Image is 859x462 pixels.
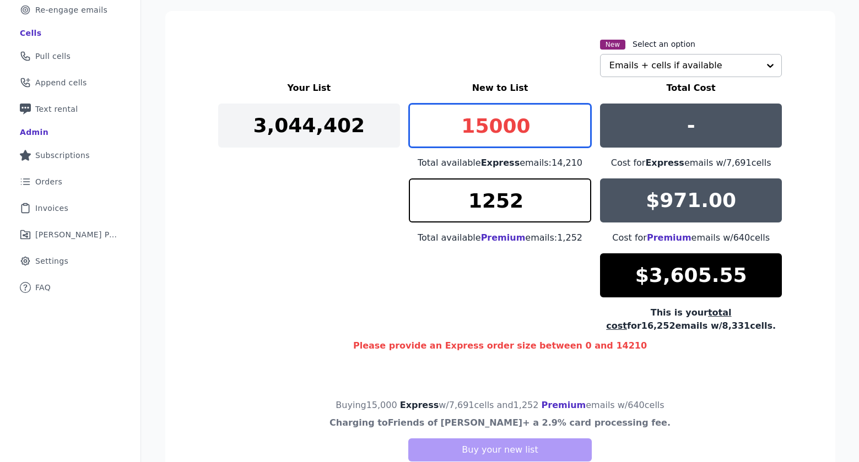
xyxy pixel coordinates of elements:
span: Express [645,157,684,168]
h3: New to List [409,81,591,95]
a: FAQ [9,275,132,300]
p: - [687,115,695,137]
div: Cost for emails w/ 640 cells [600,231,782,244]
h3: Your List [218,81,401,95]
a: Invoices [9,196,132,220]
span: FAQ [35,282,51,293]
h3: Total Cost [600,81,782,95]
div: Cells [20,28,41,39]
span: [PERSON_NAME] Performance [35,229,118,240]
span: Subscriptions [35,150,90,161]
a: Text rental [9,97,132,121]
a: Settings [9,249,132,273]
div: Total available emails: 14,210 [409,156,591,170]
span: Append cells [35,77,87,88]
span: Text rental [35,104,78,115]
a: [PERSON_NAME] Performance [9,222,132,247]
span: Orders [35,176,62,187]
p: $971.00 [646,189,736,211]
div: Admin [20,127,48,138]
button: Buy your new list [408,438,591,461]
label: Select an option [633,39,695,50]
a: Orders [9,170,132,194]
span: Premium [481,232,526,243]
div: Total available emails: 1,252 [409,231,591,244]
h4: Charging to Friends of [PERSON_NAME] + a 2.9% card processing fee. [329,416,671,430]
span: Premium [647,232,691,243]
a: Append cells [9,70,132,95]
span: Settings [35,256,68,267]
p: Please provide an Express order size between 0 and 14210 [353,339,647,383]
a: Pull cells [9,44,132,68]
a: Subscriptions [9,143,132,167]
span: Re-engage emails [35,4,107,15]
span: New [600,40,625,50]
span: Invoices [35,203,68,214]
span: Express [481,157,520,168]
span: Express [400,400,439,410]
span: Pull cells [35,51,71,62]
h4: Buying 15,000 w/ 7,691 cells and 1,252 emails w/ 640 cells [336,399,664,412]
div: This is your for 16,252 emails w/ 8,331 cells. [600,306,782,333]
div: Cost for emails w/ 7,691 cells [600,156,782,170]
p: 3,044,402 [253,115,365,137]
p: $3,605.55 [635,264,747,286]
span: Premium [542,400,586,410]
